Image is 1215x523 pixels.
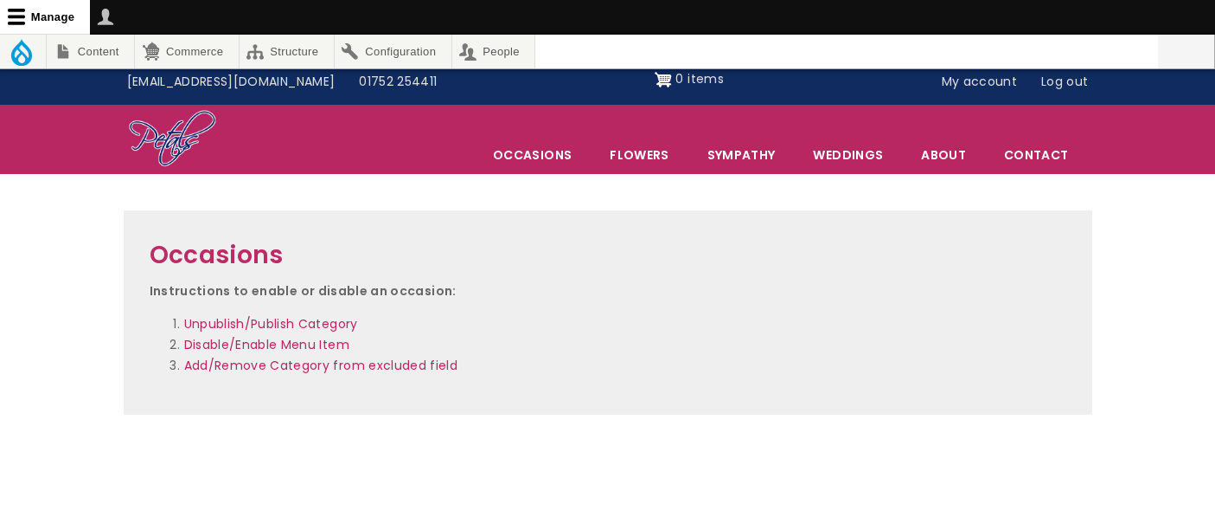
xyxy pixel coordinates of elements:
a: People [452,35,535,68]
a: Commerce [135,35,238,68]
a: Unpublish/Publish Category [184,315,358,333]
h2: Occasions [150,236,1066,275]
a: 01752 254411 [347,66,449,99]
a: Structure [240,35,334,68]
a: Log out [1029,66,1100,99]
span: Occasions [475,137,590,173]
strong: Instructions to enable or disable an occasion: [150,282,457,300]
a: Shopping cart 0 items [655,66,724,94]
a: Disable/Enable Menu Item [184,336,349,353]
a: Content [47,35,134,68]
a: About [903,137,984,173]
img: Home [128,109,217,170]
a: Flowers [592,137,687,173]
a: Configuration [335,35,451,68]
span: 0 items [675,70,723,87]
a: Add/Remove Category from excluded field [184,357,458,374]
span: Weddings [795,137,901,173]
a: Contact [986,137,1086,173]
a: [EMAIL_ADDRESS][DOMAIN_NAME] [115,66,348,99]
img: Shopping cart [655,66,672,94]
a: My account [930,66,1030,99]
a: Sympathy [689,137,794,173]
